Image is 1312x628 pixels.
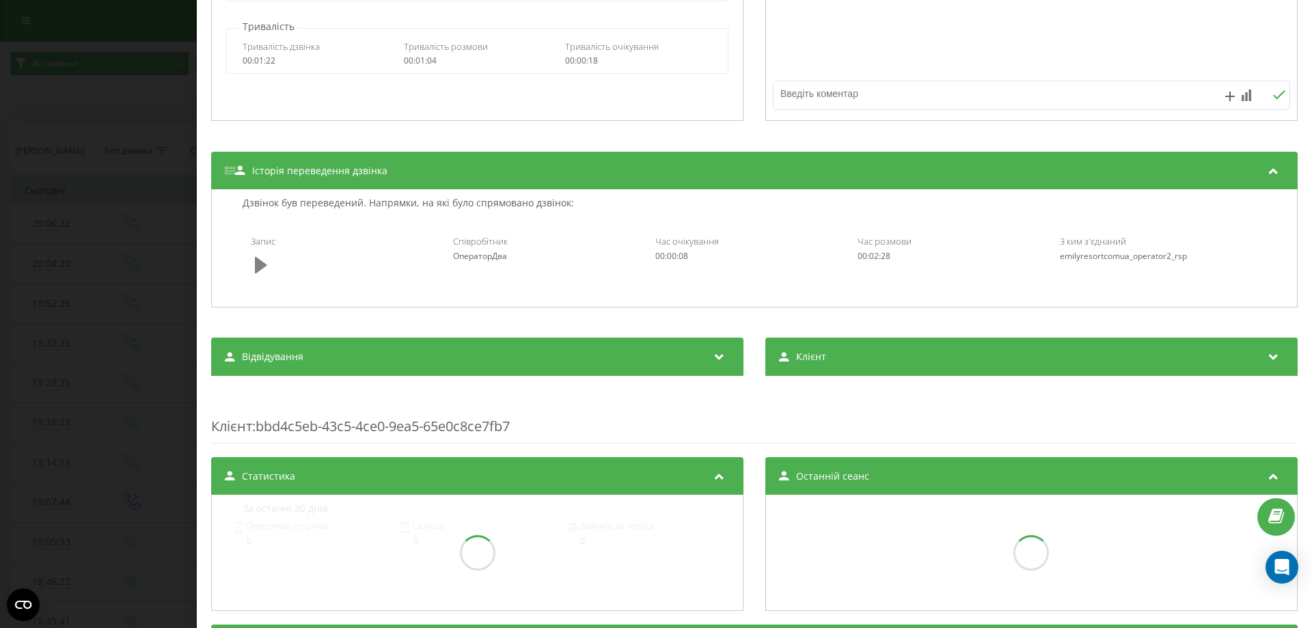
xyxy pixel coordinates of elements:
span: Статистика [242,469,295,483]
span: Співробітник [453,235,508,247]
div: ОператорДва [453,251,651,261]
span: Тривалість дзвінка [243,40,320,53]
span: Останній сеанс [796,469,869,483]
span: Відвідування [242,350,303,364]
span: Час очікування [655,235,719,247]
span: Клієнт [796,350,826,364]
div: emilyresortcomua_operator2_rsp [1060,251,1258,261]
div: : bbd4c5eb-43c5-4ce0-9ea5-65e0c8ce7fb7 [211,390,1298,443]
div: 00:00:08 [655,251,853,261]
span: Клієнт [211,417,252,435]
span: Тривалість розмови [404,40,488,53]
span: З ким з'єднаний [1060,235,1126,247]
span: Запис [251,235,275,247]
p: Тривалість [239,20,298,33]
div: Open Intercom Messenger [1266,551,1298,584]
span: Час розмови [858,235,912,247]
div: 00:01:22 [243,56,389,66]
div: 00:01:04 [404,56,551,66]
span: Тривалість очікування [565,40,659,53]
p: Дзвінок був переведений. Напрямки, на які було спрямовано дзвінок: [239,196,577,210]
span: Історія переведення дзвінка [252,164,387,178]
button: Open CMP widget [7,588,40,621]
div: 00:00:18 [565,56,712,66]
div: 00:02:28 [858,251,1056,261]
